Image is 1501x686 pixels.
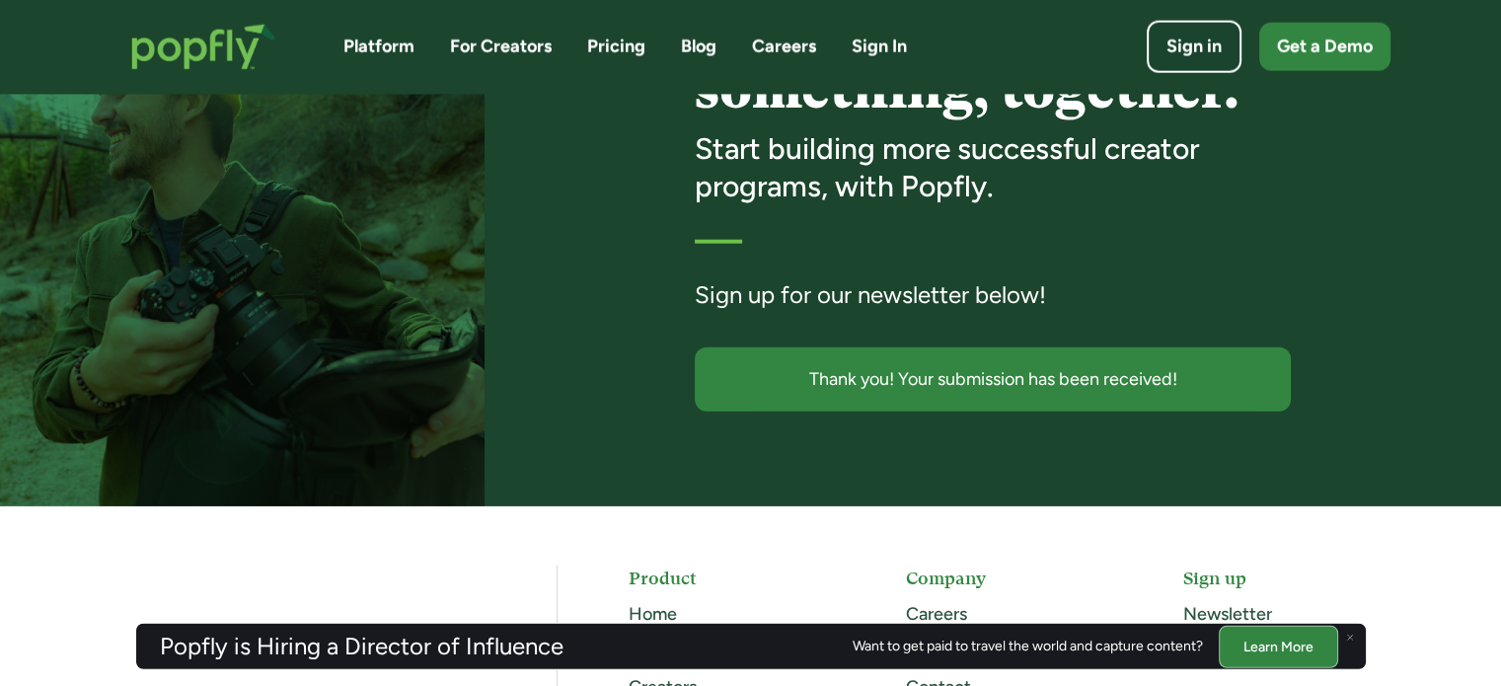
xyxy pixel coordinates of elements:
div: Sign in [1166,35,1222,59]
h4: Let’s create something, together. [695,1,1291,118]
h5: Company [906,566,1112,590]
a: Home [629,603,677,625]
a: Learn More [1219,625,1338,667]
a: Pricing [587,35,645,59]
a: Sign in [1147,21,1241,73]
h5: Sign up [1183,566,1389,590]
a: For Creators [450,35,552,59]
a: Get a Demo [1259,23,1390,71]
a: Newsletter [1183,603,1272,625]
div: Get a Demo [1277,35,1373,59]
a: Careers [752,35,816,59]
div: Want to get paid to travel the world and capture content? [853,639,1203,654]
div: Email Form success [695,347,1291,412]
h3: Popfly is Hiring a Director of Influence [160,635,563,658]
a: Careers [906,603,967,625]
a: Platform [343,35,414,59]
h5: Product [629,566,835,590]
div: Sign up for our newsletter below! [695,279,1291,311]
a: Blog [681,35,716,59]
a: Sign In [852,35,907,59]
a: home [112,4,296,90]
div: Thank you! Your submission has been received! [714,367,1271,392]
h3: Start building more successful creator programs, with Popfly. [695,130,1291,204]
